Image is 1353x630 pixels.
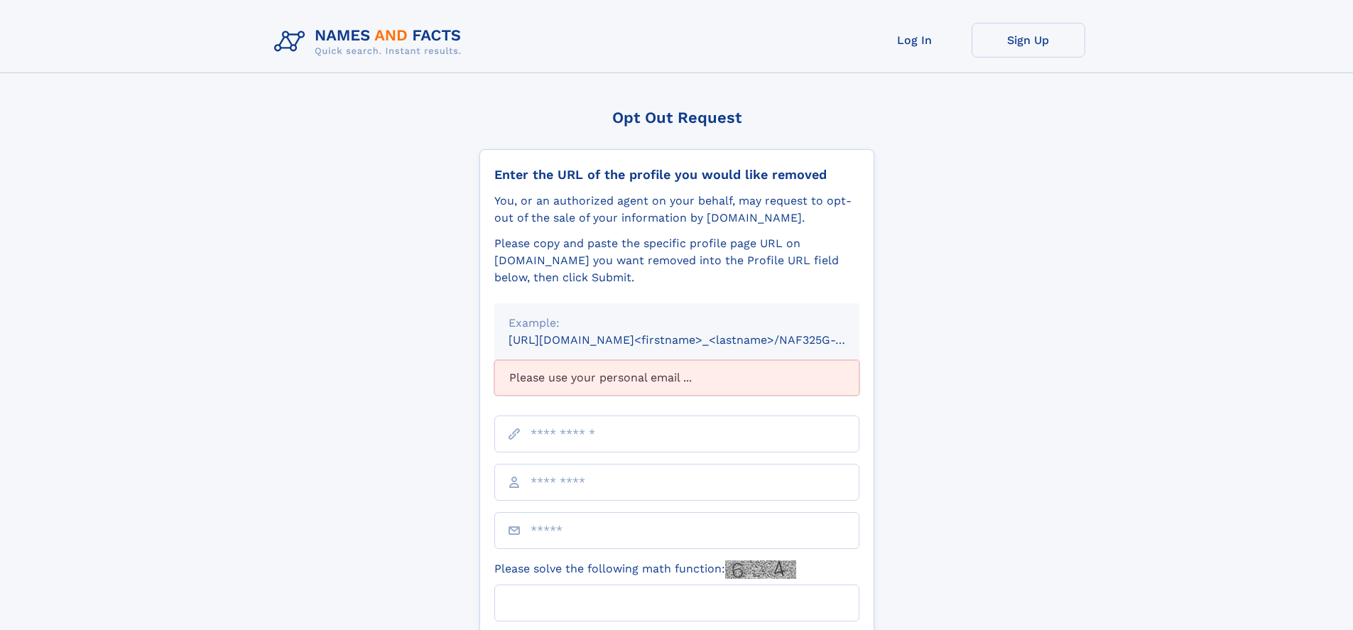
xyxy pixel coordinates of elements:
a: Log In [858,23,972,58]
div: Enter the URL of the profile you would like removed [494,167,859,183]
a: Sign Up [972,23,1085,58]
img: Logo Names and Facts [268,23,473,61]
div: Opt Out Request [479,109,874,126]
div: Please use your personal email ... [494,360,859,396]
div: You, or an authorized agent on your behalf, may request to opt-out of the sale of your informatio... [494,192,859,227]
small: [URL][DOMAIN_NAME]<firstname>_<lastname>/NAF325G-xxxxxxxx [509,333,886,347]
div: Please copy and paste the specific profile page URL on [DOMAIN_NAME] you want removed into the Pr... [494,235,859,286]
div: Example: [509,315,845,332]
label: Please solve the following math function: [494,560,796,579]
